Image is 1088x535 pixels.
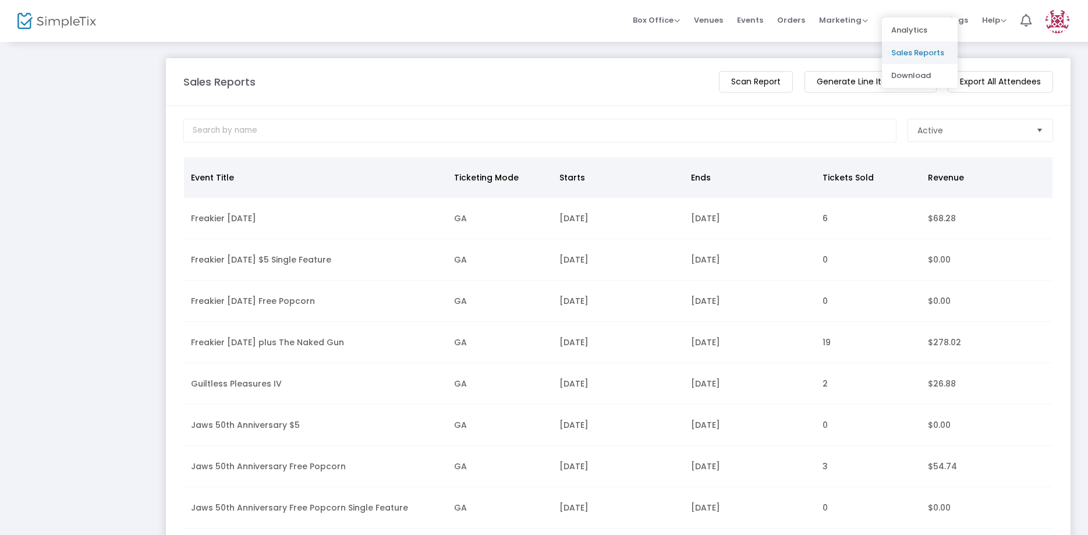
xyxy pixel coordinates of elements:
[447,487,552,529] td: GA
[684,157,816,198] th: Ends
[447,198,552,239] td: GA
[921,281,1052,322] td: $0.00
[816,487,921,529] td: 0
[684,487,816,529] td: [DATE]
[921,405,1052,446] td: $0.00
[882,15,920,26] span: Reports
[552,405,684,446] td: [DATE]
[184,198,447,239] td: Freakier [DATE]
[805,71,937,93] m-button: Generate Line Item Report
[917,125,943,136] span: Active
[882,41,958,64] li: Sales Reports
[816,198,921,239] td: 6
[184,239,447,281] td: Freakier [DATE] $5 Single Feature
[552,363,684,405] td: [DATE]
[921,198,1052,239] td: $68.28
[816,363,921,405] td: 2
[684,322,816,363] td: [DATE]
[816,281,921,322] td: 0
[684,281,816,322] td: [DATE]
[552,239,684,281] td: [DATE]
[921,446,1052,487] td: $54.74
[184,157,447,198] th: Event Title
[447,446,552,487] td: GA
[719,71,793,93] m-button: Scan Report
[184,405,447,446] td: Jaws 50th Anniversary $5
[684,446,816,487] td: [DATE]
[934,5,968,35] span: Settings
[921,363,1052,405] td: $26.88
[552,446,684,487] td: [DATE]
[552,198,684,239] td: [DATE]
[183,74,256,90] m-panel-title: Sales Reports
[694,5,723,35] span: Venues
[816,239,921,281] td: 0
[447,363,552,405] td: GA
[184,281,447,322] td: Freakier [DATE] Free Popcorn
[816,405,921,446] td: 0
[816,446,921,487] td: 3
[633,15,680,26] span: Box Office
[684,198,816,239] td: [DATE]
[447,239,552,281] td: GA
[982,15,1007,26] span: Help
[777,5,805,35] span: Orders
[1032,119,1048,141] button: Select
[684,363,816,405] td: [DATE]
[184,363,447,405] td: Guiltless Pleasures IV
[184,487,447,529] td: Jaws 50th Anniversary Free Popcorn Single Feature
[882,64,958,87] li: Download
[552,157,684,198] th: Starts
[948,71,1053,93] m-button: Export All Attendees
[882,19,958,41] li: Analytics
[737,5,763,35] span: Events
[447,157,552,198] th: Ticketing Mode
[816,322,921,363] td: 19
[184,322,447,363] td: Freakier [DATE] plus The Naked Gun
[928,172,964,183] span: Revenue
[816,157,921,198] th: Tickets Sold
[921,487,1052,529] td: $0.00
[921,239,1052,281] td: $0.00
[552,281,684,322] td: [DATE]
[819,15,868,26] span: Marketing
[184,446,447,487] td: Jaws 50th Anniversary Free Popcorn
[552,322,684,363] td: [DATE]
[552,487,684,529] td: [DATE]
[447,281,552,322] td: GA
[684,405,816,446] td: [DATE]
[447,405,552,446] td: GA
[183,119,896,143] input: Search by name
[684,239,816,281] td: [DATE]
[447,322,552,363] td: GA
[921,322,1052,363] td: $278.02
